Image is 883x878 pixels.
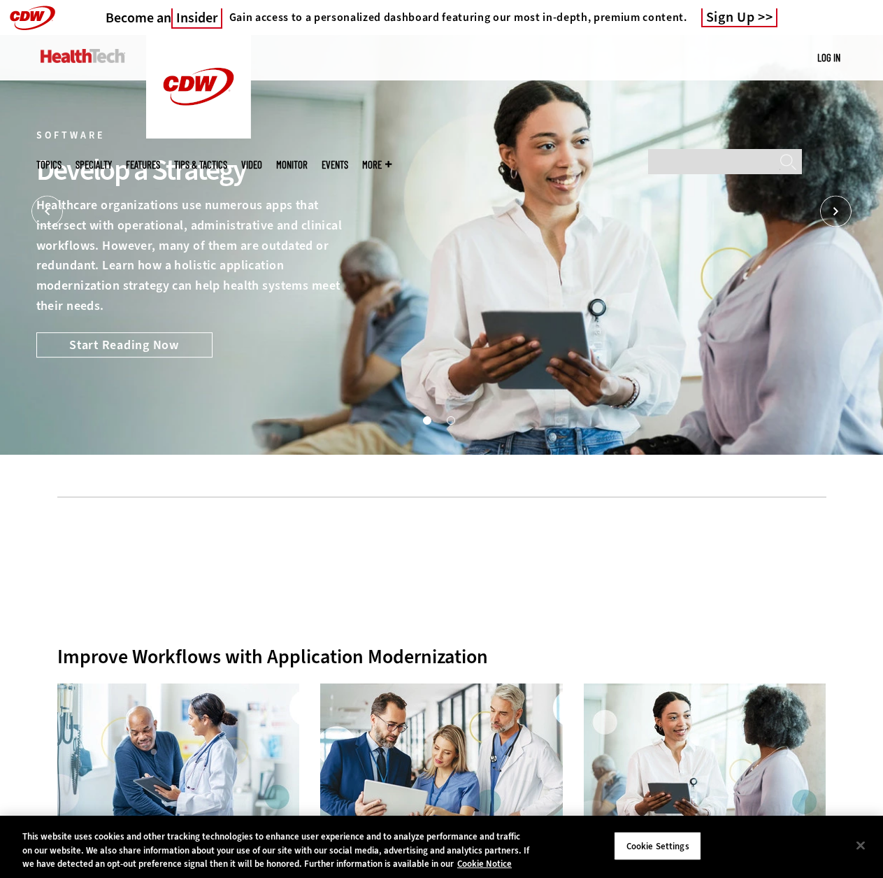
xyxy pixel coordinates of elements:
[36,195,361,316] p: Healthcare organizations use numerous apps that intersect with operational, administrative and cl...
[174,160,227,170] a: Tips & Tactics
[146,127,251,142] a: CDW
[584,684,826,823] img: clinician talks with patient while holding tablet
[57,644,826,669] div: Improve Workflows with Application Modernization
[187,518,696,581] iframe: advertisement
[701,8,778,27] a: Sign Up
[447,416,454,423] button: 2 of 2
[146,35,251,139] img: Home
[222,10,687,24] a: Gain access to a personalized dashboard featuring our most in-depth, premium content.
[106,9,222,27] h3: Become an
[41,49,125,63] img: Home
[276,160,308,170] a: MonITor
[322,160,348,170] a: Events
[820,196,852,227] button: Next
[362,160,392,170] span: More
[36,151,361,189] div: Develop a Strategy
[106,9,222,27] a: Become anInsider
[229,10,687,24] h4: Gain access to a personalized dashboard featuring our most in-depth, premium content.
[31,196,63,227] button: Prev
[320,684,563,823] img: App Mod Hero 2
[241,160,262,170] a: Video
[457,858,512,870] a: More information about your privacy
[22,830,530,871] div: This website uses cookies and other tracking technologies to enhance user experience and to analy...
[171,8,222,29] span: Insider
[817,50,840,65] div: User menu
[57,684,300,823] img: App Mod Hero 3
[817,51,840,64] a: Log in
[36,160,62,170] span: Topics
[614,831,701,861] button: Cookie Settings
[76,160,112,170] span: Specialty
[126,160,160,170] a: Features
[36,332,213,357] a: Start Reading Now
[845,830,876,861] button: Close
[423,416,430,423] button: 1 of 2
